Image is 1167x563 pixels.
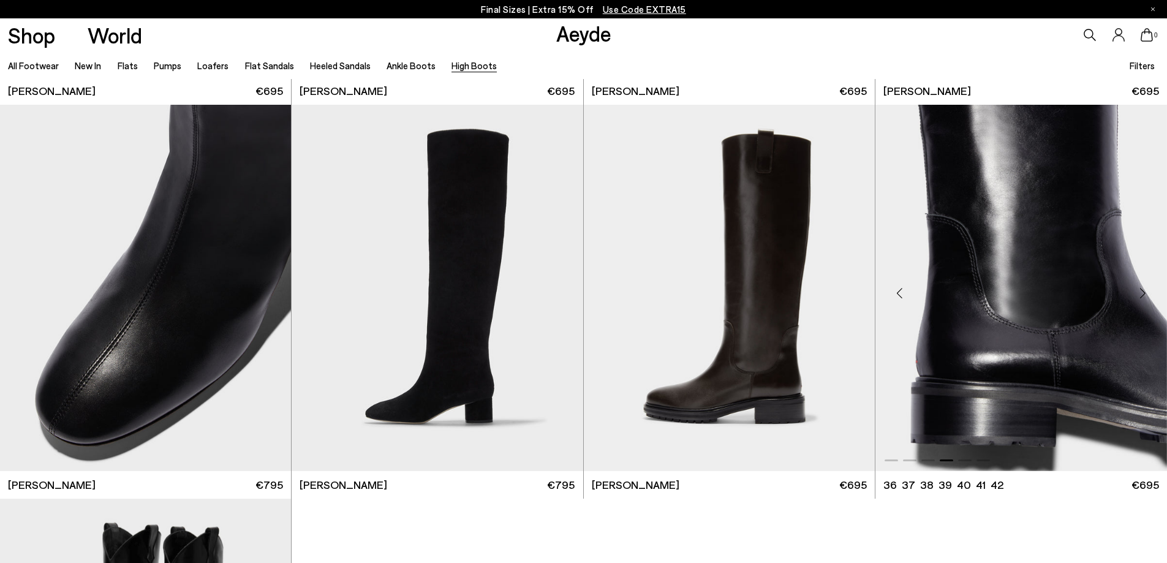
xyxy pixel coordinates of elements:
[584,471,875,499] a: [PERSON_NAME] €695
[8,25,55,46] a: Shop
[387,60,436,71] a: Ankle Boots
[292,105,583,470] a: 6 / 6 1 / 6 2 / 6 3 / 6 4 / 6 5 / 6 6 / 6 1 / 6 Next slide Previous slide
[839,83,867,99] span: €695
[875,105,1167,470] div: 4 / 6
[584,105,875,470] a: 6 / 6 1 / 6 2 / 6 3 / 6 4 / 6 5 / 6 6 / 6 1 / 6 Next slide Previous slide
[245,60,294,71] a: Flat Sandals
[300,477,387,493] span: [PERSON_NAME]
[957,477,971,493] li: 40
[292,105,583,470] div: 1 / 6
[255,477,283,493] span: €795
[883,477,897,493] li: 36
[1141,28,1153,42] a: 0
[154,60,181,71] a: Pumps
[291,105,582,470] img: Willa Leather Over-Knee Boots
[592,83,679,99] span: [PERSON_NAME]
[8,477,96,493] span: [PERSON_NAME]
[976,477,986,493] li: 41
[583,105,874,470] img: Willa Suede Over-Knee Boots
[75,60,101,71] a: New In
[292,105,583,470] img: Willa Suede Over-Knee Boots
[583,105,874,470] div: 2 / 6
[547,477,575,493] span: €795
[920,477,934,493] li: 38
[1153,32,1159,39] span: 0
[883,477,1000,493] ul: variant
[875,105,1167,470] a: Next slide Previous slide
[451,60,497,71] a: High Boots
[481,2,686,17] p: Final Sizes | Extra 15% Off
[584,105,875,470] div: 1 / 6
[883,83,971,99] span: [PERSON_NAME]
[882,274,918,311] div: Previous slide
[991,477,1003,493] li: 42
[1131,477,1159,493] span: €695
[255,83,283,99] span: €695
[118,60,138,71] a: Flats
[875,105,1166,470] img: Henry Knee-High Boots
[291,105,582,470] div: 4 / 6
[839,477,867,493] span: €695
[8,60,59,71] a: All Footwear
[292,77,583,105] a: [PERSON_NAME] €695
[556,20,611,46] a: Aeyde
[875,77,1167,105] a: [PERSON_NAME] €695
[300,83,387,99] span: [PERSON_NAME]
[902,477,915,493] li: 37
[8,83,96,99] span: [PERSON_NAME]
[592,477,679,493] span: [PERSON_NAME]
[1124,274,1161,311] div: Next slide
[310,60,371,71] a: Heeled Sandals
[584,77,875,105] a: [PERSON_NAME] €695
[603,4,686,15] span: Navigate to /collections/ss25-final-sizes
[584,105,875,470] img: Henry Knee-High Boots
[875,105,1166,470] div: 2 / 6
[875,105,1167,470] img: Henry Knee-High Boots
[1131,83,1159,99] span: €695
[292,471,583,499] a: [PERSON_NAME] €795
[875,471,1167,499] a: 36 37 38 39 40 41 42 €695
[547,83,575,99] span: €695
[1130,60,1155,71] span: Filters
[197,60,228,71] a: Loafers
[939,477,952,493] li: 39
[88,25,142,46] a: World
